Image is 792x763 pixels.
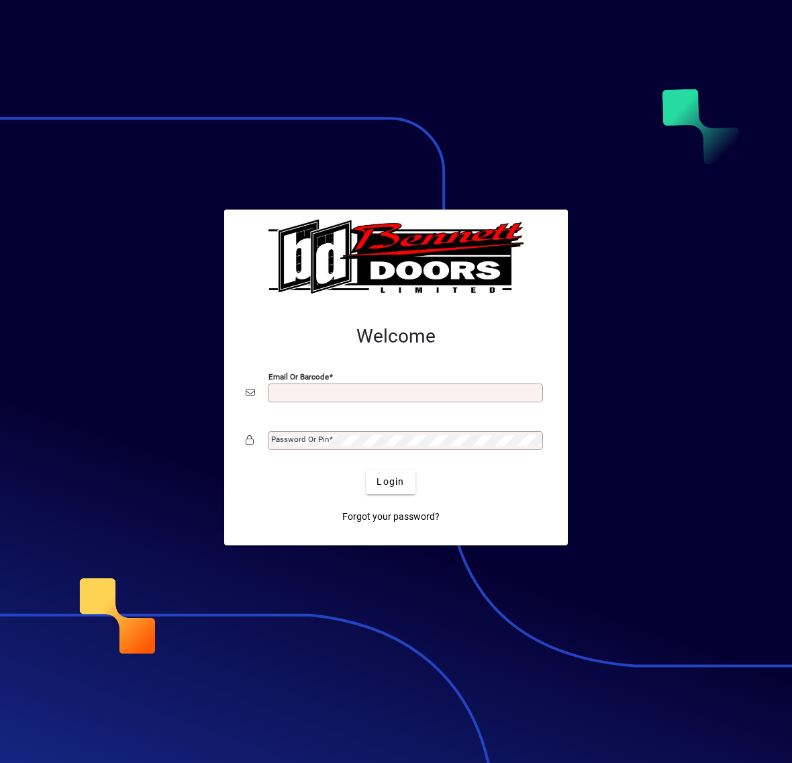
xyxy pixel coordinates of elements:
mat-label: Password or Pin [271,435,329,444]
h2: Welcome [246,325,546,348]
button: Login [366,470,415,494]
a: Forgot your password? [337,505,445,529]
mat-label: Email or Barcode [268,371,329,381]
span: Forgot your password? [342,510,440,524]
span: Login [377,475,404,489]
